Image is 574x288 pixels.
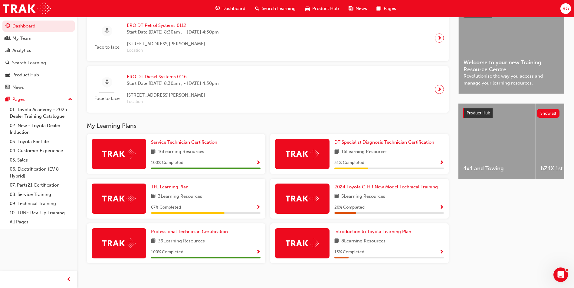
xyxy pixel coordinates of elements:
button: Show Progress [439,204,444,211]
span: Location [127,98,219,105]
span: 16 Learning Resources [341,148,388,156]
a: Dashboard [2,21,75,32]
span: 20 % Completed [334,204,365,211]
a: Product Hub [2,69,75,81]
span: Show Progress [256,250,261,255]
span: prev-icon [67,276,71,283]
span: sessionType_FACE_TO_FACE-icon [105,78,109,86]
button: Show all [537,109,560,118]
span: Introduction to Toyota Learning Plan [334,229,411,234]
div: News [12,84,24,91]
a: 06. Electrification (EV & Hybrid) [7,165,75,181]
span: pages-icon [377,5,381,12]
a: Product HubShow all [463,108,559,118]
a: Introduction to Toyota Learning Plan [334,228,414,235]
span: Start Date: [DATE] 8:30am , - [DATE] 4:30pm [127,80,219,87]
span: book-icon [334,193,339,200]
span: next-icon [437,34,442,42]
a: 05. Sales [7,155,75,165]
a: news-iconNews [344,2,372,15]
span: book-icon [151,193,156,200]
a: News [2,82,75,93]
a: TFL Learning Plan [151,184,191,190]
span: Product Hub [312,5,339,12]
span: Professional Technician Certification [151,229,228,234]
span: 31 % Completed [334,159,364,166]
img: Trak [102,238,136,248]
span: car-icon [5,72,10,78]
span: 100 % Completed [151,159,183,166]
button: RG [560,3,571,14]
span: RG [563,5,569,12]
a: search-iconSearch Learning [250,2,300,15]
a: My Team [2,33,75,44]
a: 2024 Toyota C-HR New Model Technical Training [334,184,440,190]
span: car-icon [305,5,310,12]
a: 4x4 and Towing [458,104,536,179]
span: chart-icon [5,48,10,53]
span: Revolutionise the way you access and manage your learning resources. [464,73,559,86]
span: 4x4 and Towing [463,165,531,172]
span: TFL Learning Plan [151,184,189,190]
span: Show Progress [256,205,261,210]
button: Show Progress [256,204,261,211]
span: 3 Learning Resources [158,193,202,200]
div: Product Hub [12,72,39,78]
span: Show Progress [439,160,444,166]
button: Pages [2,94,75,105]
span: people-icon [5,36,10,41]
span: Search Learning [262,5,296,12]
button: Show Progress [256,248,261,256]
a: 03. Toyota For Life [7,137,75,146]
span: 5 Learning Resources [341,193,385,200]
a: Latest NewsShow allWelcome to your new Training Resource CentreRevolutionise the way you access a... [458,3,564,94]
h3: My Learning Plans [87,122,449,129]
button: Show Progress [439,159,444,167]
a: 02. New - Toyota Dealer Induction [7,121,75,137]
a: guage-iconDashboard [211,2,250,15]
span: 67 % Completed [151,204,181,211]
span: Show Progress [439,250,444,255]
span: Face to face [92,95,122,102]
span: book-icon [151,238,156,245]
a: 04. Customer Experience [7,146,75,155]
span: 39 Learning Resources [158,238,205,245]
iframe: Intercom live chat [553,267,568,282]
a: 10. TUNE Rev-Up Training [7,208,75,218]
span: Start Date: [DATE] 8:30am , - [DATE] 4:30pm [127,29,219,36]
a: Face to faceERO DT Diesel Systems 0116Start Date:[DATE] 8:30am , - [DATE] 4:30pm[STREET_ADDRESS][... [92,71,444,108]
button: Show Progress [256,159,261,167]
div: Search Learning [12,59,46,66]
a: 01. Toyota Academy - 2025 Dealer Training Catalogue [7,105,75,121]
a: 07. Parts21 Certification [7,181,75,190]
span: 16 Learning Resources [158,148,204,156]
span: up-icon [68,96,72,104]
a: Trak [3,2,51,15]
span: guage-icon [5,24,10,29]
span: news-icon [349,5,353,12]
span: Face to face [92,44,122,51]
span: ERO DT Diesel Systems 0116 [127,73,219,80]
span: pages-icon [5,97,10,102]
span: Dashboard [222,5,245,12]
div: Pages [12,96,25,103]
div: My Team [12,35,31,42]
span: 8 Learning Resources [341,238,385,245]
a: car-iconProduct Hub [300,2,344,15]
span: search-icon [5,60,10,66]
span: next-icon [437,85,442,94]
span: guage-icon [215,5,220,12]
button: Show Progress [439,248,444,256]
div: Analytics [12,47,31,54]
span: Welcome to your new Training Resource Centre [464,59,559,73]
span: [STREET_ADDRESS][PERSON_NAME] [127,40,219,47]
span: DT Specialist Diagnosis Technician Certification [334,139,434,145]
span: search-icon [255,5,259,12]
a: Service Technician Certification [151,139,220,146]
span: Service Technician Certification [151,139,217,145]
a: Face to faceERO DT Petrol Systems 0112Start Date:[DATE] 8:30am , - [DATE] 4:30pm[STREET_ADDRESS][... [92,20,444,56]
a: pages-iconPages [372,2,401,15]
span: News [356,5,367,12]
span: 100 % Completed [151,249,183,256]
